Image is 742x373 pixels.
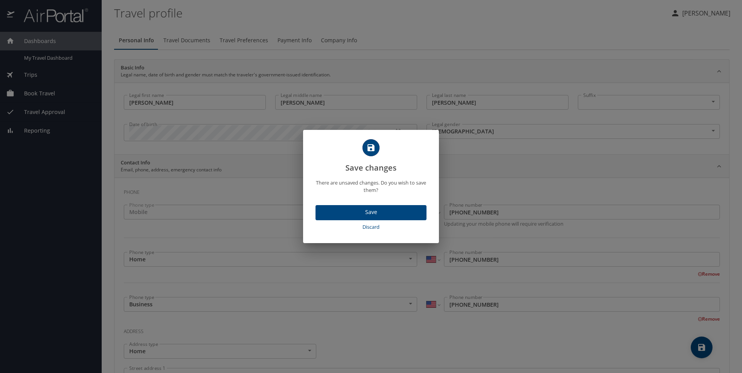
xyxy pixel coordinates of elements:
[316,205,426,220] button: Save
[319,223,423,231] span: Discard
[312,179,430,194] p: There are unsaved changes. Do you wish to save them?
[316,220,426,234] button: Discard
[322,207,420,217] span: Save
[312,139,430,174] h2: Save changes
